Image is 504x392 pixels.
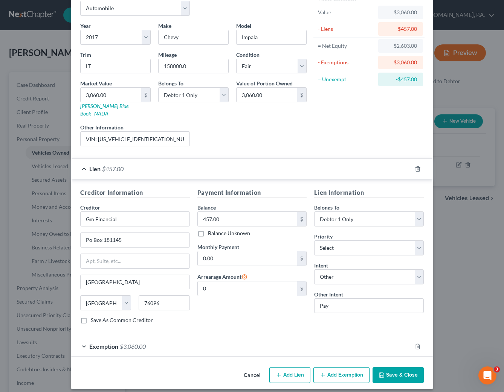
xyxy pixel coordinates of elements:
[197,272,247,281] label: Arrearage Amount
[197,204,216,211] label: Balance
[208,229,250,237] label: Balance Unknown
[314,298,424,313] input: Specify...
[81,233,189,247] input: Enter address...
[159,59,228,73] input: --
[81,88,141,102] input: 0.00
[297,212,306,226] div: $
[236,79,293,87] label: Value of Portion Owned
[478,366,496,384] iframe: Intercom live chat
[269,367,310,383] button: Add Lien
[197,188,307,198] h5: Payment Information
[94,110,108,117] a: NADA
[81,59,150,73] input: ex. LS, LT, etc
[198,212,298,226] input: 0.00
[494,366,500,372] span: 3
[81,254,189,268] input: Apt, Suite, etc...
[373,367,424,383] button: Save & Close
[313,367,370,383] button: Add Exemption
[158,80,183,87] span: Belongs To
[89,165,101,172] span: Lien
[158,23,171,29] span: Make
[158,51,177,59] label: Mileage
[120,343,146,350] span: $3,060.00
[198,251,298,266] input: 0.00
[102,165,124,172] span: $457.00
[80,211,190,226] input: Search creditor by name...
[141,88,150,102] div: $
[80,123,124,131] label: Other Information
[80,204,100,211] span: Creditor
[318,25,375,33] div: - Liens
[89,343,118,350] span: Exemption
[197,243,239,251] label: Monthly Payment
[314,233,333,240] span: Priority
[159,30,228,44] input: ex. Nissan
[314,290,343,298] label: Other Intent
[384,9,417,16] div: $3,060.00
[91,316,153,324] label: Save As Common Creditor
[318,42,375,50] div: = Net Equity
[297,251,306,266] div: $
[314,188,424,198] h5: Lien Information
[318,9,375,16] div: Value
[384,59,417,66] div: $3,060.00
[318,59,375,66] div: - Exemptions
[238,368,266,383] button: Cancel
[80,79,112,87] label: Market Value
[139,295,189,310] input: Enter zip...
[237,88,297,102] input: 0.00
[237,30,306,44] input: ex. Altima
[80,188,190,198] h5: Creditor Information
[236,51,260,59] label: Condition
[314,204,339,211] span: Belongs To
[80,51,91,59] label: Trim
[80,22,91,30] label: Year
[318,76,375,83] div: = Unexempt
[80,103,128,117] a: [PERSON_NAME] Blue Book
[297,281,306,296] div: $
[81,275,189,289] input: Enter city...
[384,76,417,83] div: -$457.00
[314,261,328,269] label: Intent
[81,132,189,146] input: (optional)
[384,25,417,33] div: $457.00
[198,281,298,296] input: 0.00
[384,42,417,50] div: $2,603.00
[236,22,251,30] label: Model
[297,88,306,102] div: $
